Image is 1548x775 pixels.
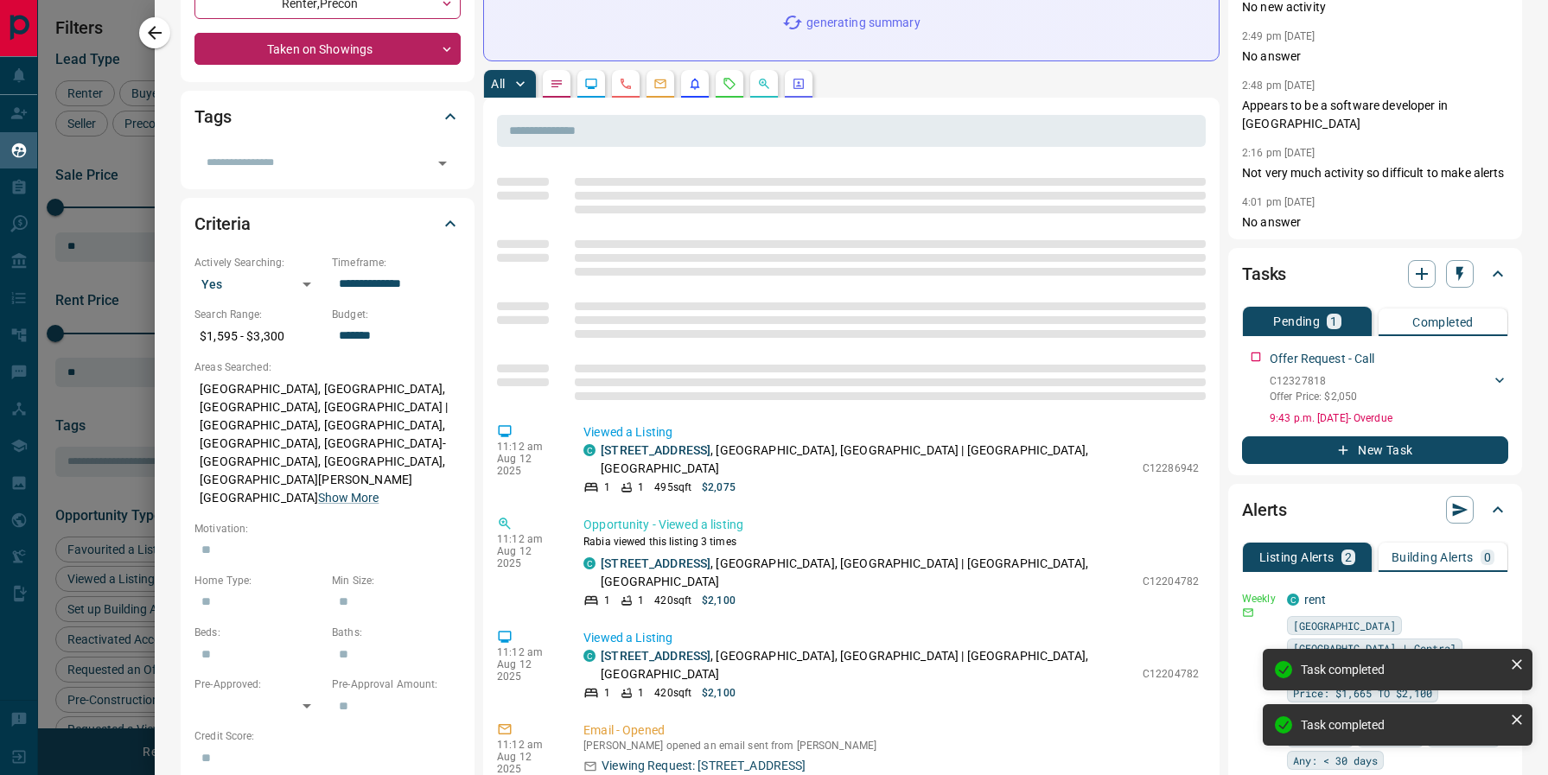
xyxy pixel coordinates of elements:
p: Areas Searched: [194,359,461,375]
div: Tags [194,96,461,137]
p: C12204782 [1143,666,1199,682]
svg: Email [1242,607,1254,619]
p: Weekly [1242,591,1277,607]
p: 2 [1345,551,1352,563]
p: Viewing Request: [STREET_ADDRESS] [602,757,806,775]
svg: Opportunities [757,77,771,91]
p: Email - Opened [583,721,1199,740]
span: [GEOGRAPHIC_DATA] | Central [1293,639,1456,657]
p: Pre-Approval Amount: [332,677,461,692]
p: Viewed a Listing [583,629,1199,647]
p: Home Type: [194,573,323,588]
button: New Task [1242,436,1508,464]
p: 11:12 am [497,646,557,658]
p: Viewed a Listing [583,423,1199,441]
div: Yes [194,270,323,298]
p: No answer [1242,213,1508,232]
a: [STREET_ADDRESS] [601,649,710,663]
p: 1 [1330,315,1337,327]
p: $2,075 [702,480,736,495]
p: [PERSON_NAME] opened an email sent from [PERSON_NAME] [583,740,1199,752]
p: Actively Searching: [194,255,323,270]
p: Aug 12 2025 [497,658,557,683]
p: Pending [1273,315,1320,327]
p: 1 [638,685,644,701]
p: Min Size: [332,573,461,588]
p: 2:16 pm [DATE] [1242,147,1315,159]
svg: Emails [653,77,667,91]
p: Beds: [194,625,323,640]
p: , [GEOGRAPHIC_DATA], [GEOGRAPHIC_DATA] | [GEOGRAPHIC_DATA], [GEOGRAPHIC_DATA] [601,647,1134,683]
p: $1,595 - $3,300 [194,322,323,351]
p: C12286942 [1143,461,1199,476]
p: Completed [1412,316,1474,328]
p: 1 [604,685,610,701]
svg: Requests [723,77,736,91]
p: C12327818 [1270,373,1357,389]
p: 2:49 pm [DATE] [1242,30,1315,42]
p: 420 sqft [654,685,691,701]
a: [STREET_ADDRESS] [601,556,710,570]
p: generating summary [806,14,920,32]
p: 11:12 am [497,533,557,545]
p: 420 sqft [654,593,691,608]
p: , [GEOGRAPHIC_DATA], [GEOGRAPHIC_DATA] | [GEOGRAPHIC_DATA], [GEOGRAPHIC_DATA] [601,441,1134,478]
p: Aug 12 2025 [497,751,557,775]
p: $2,100 [702,685,736,701]
a: rent [1304,593,1327,607]
p: Not very much activity so difficult to make alerts [1242,164,1508,182]
p: 11:12 am [497,739,557,751]
p: No answer [1242,48,1508,66]
p: 1 [638,480,644,495]
p: [GEOGRAPHIC_DATA], [GEOGRAPHIC_DATA], [GEOGRAPHIC_DATA], [GEOGRAPHIC_DATA] | [GEOGRAPHIC_DATA], [... [194,375,461,512]
p: 0 [1484,551,1491,563]
p: Aug 12 2025 [497,545,557,569]
div: condos.ca [583,650,596,662]
h2: Criteria [194,210,251,238]
p: All [491,78,505,90]
h2: Alerts [1242,496,1287,524]
button: Show More [318,489,379,507]
p: Building Alerts [1392,551,1474,563]
svg: Agent Actions [792,77,806,91]
div: condos.ca [1287,594,1299,606]
span: [GEOGRAPHIC_DATA] [1293,617,1396,634]
p: Offer Request - Call [1270,350,1375,368]
svg: Lead Browsing Activity [584,77,598,91]
p: Search Range: [194,307,323,322]
p: , [GEOGRAPHIC_DATA], [GEOGRAPHIC_DATA] | [GEOGRAPHIC_DATA], [GEOGRAPHIC_DATA] [601,555,1134,591]
p: Pre-Approved: [194,677,323,692]
h2: Tasks [1242,260,1286,288]
p: Motivation: [194,521,461,537]
p: 1 [604,480,610,495]
p: Budget: [332,307,461,322]
p: 495 sqft [654,480,691,495]
p: 2:48 pm [DATE] [1242,79,1315,92]
div: Tasks [1242,253,1508,295]
div: condos.ca [583,444,596,456]
svg: Calls [619,77,633,91]
p: 1 [604,593,610,608]
p: Listing Alerts [1259,551,1335,563]
p: Appears to be a software developer in [GEOGRAPHIC_DATA] [1242,97,1508,133]
svg: Notes [550,77,564,91]
p: 1 [638,593,644,608]
p: Credit Score: [194,728,461,744]
p: Opportunity - Viewed a listing [583,516,1199,534]
div: Taken on Showings [194,33,461,65]
p: Baths: [332,625,461,640]
div: C12327818Offer Price: $2,050 [1270,370,1508,408]
p: $2,100 [702,593,736,608]
a: [STREET_ADDRESS] [601,443,710,457]
div: Criteria [194,203,461,245]
p: 4:01 pm [DATE] [1242,196,1315,208]
svg: Listing Alerts [688,77,702,91]
div: Task completed [1301,718,1503,732]
div: condos.ca [583,557,596,569]
div: Alerts [1242,489,1508,530]
p: 11:12 am [497,441,557,453]
button: Open [430,151,455,175]
p: Offer Price: $2,050 [1270,389,1357,404]
p: Rabia viewed this listing 3 times [583,534,1199,549]
p: Aug 12 2025 [497,453,557,477]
